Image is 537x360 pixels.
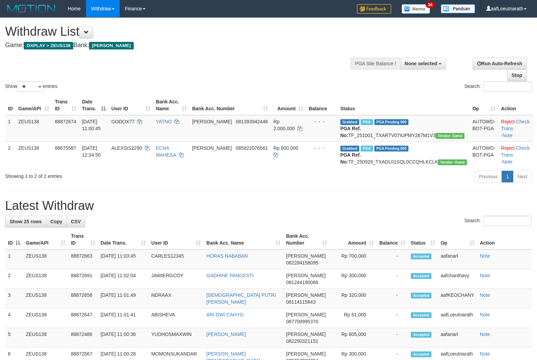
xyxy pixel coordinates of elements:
a: Note [480,312,490,317]
td: Rp 700,000 [330,249,376,269]
a: HORAS NABABAN [206,253,248,259]
span: GODOX77 [111,119,135,124]
th: Bank Acc. Number: activate to sort column ascending [189,95,271,115]
td: Rp 605,000 [330,328,376,348]
span: Accepted [411,293,431,299]
td: 88872647 [68,308,98,328]
th: Action [498,95,534,115]
span: 88675587 [55,145,76,151]
label: Search: [464,81,532,92]
th: Amount: activate to sort column ascending [271,95,306,115]
span: PGA Pending [374,146,409,151]
td: - [376,249,408,269]
th: Op: activate to sort column ascending [470,95,498,115]
span: [DATE] 12:34:50 [82,145,101,158]
span: Copy 087700995370 to clipboard [286,319,318,324]
a: Reject [501,119,515,124]
span: 34 [426,2,435,8]
td: Rp 320,000 [330,289,376,308]
img: MOTION_logo.png [5,3,57,14]
th: Bank Acc. Name: activate to sort column ascending [204,230,283,249]
th: Bank Acc. Number: activate to sort column ascending [283,230,330,249]
td: 5 [5,328,23,348]
input: Search: [483,216,532,226]
span: [PERSON_NAME] [192,119,232,124]
span: CSV [71,219,81,224]
div: - - - [309,145,335,151]
td: [DATE] 11:02:04 [98,269,149,289]
td: [DATE] 11:01:41 [98,308,149,328]
a: Run Auto-Refresh [473,58,527,69]
td: ZEUS138 [23,269,68,289]
th: Op: activate to sort column ascending [438,230,477,249]
label: Show entries [5,81,57,92]
th: Date Trans.: activate to sort column descending [79,95,108,115]
span: Copy [50,219,62,224]
span: ALEXSIS2290 [111,145,142,151]
span: Copy 081393942446 to clipboard [236,119,268,124]
span: Copy 081244190066 to clipboard [286,280,318,285]
a: Show 25 rows [5,216,46,227]
th: User ID: activate to sort column ascending [149,230,204,249]
span: 88872674 [55,119,76,124]
td: aafKEOCHANY [438,289,477,308]
td: 1 [5,115,15,142]
td: JAWIERGCOY [149,269,204,289]
a: Check Trans [501,119,529,131]
span: Marked by aafpengsreynich [361,146,373,151]
span: [PERSON_NAME] [286,351,326,357]
span: [PERSON_NAME] [286,331,326,337]
a: 1 [502,171,513,182]
a: [PERSON_NAME] [206,331,246,337]
label: Search: [464,216,532,226]
h4: Game: Bank: [5,42,351,49]
td: · · [498,115,534,142]
span: Copy 085822076561 to clipboard [236,145,268,151]
a: Next [513,171,532,182]
td: CARLES12345 [149,249,204,269]
td: aafchanthavy [438,269,477,289]
h1: Latest Withdraw [5,199,532,213]
img: Feedback.jpg [357,4,391,14]
th: Game/API: activate to sort column ascending [23,230,68,249]
td: ZEUS138 [23,289,68,308]
td: [DATE] 11:01:49 [98,289,149,308]
th: Status: activate to sort column ascending [408,230,438,249]
td: ZEUS138 [23,328,68,348]
span: Grabbed [340,146,360,151]
button: None selected [400,58,446,69]
td: 2 [5,269,23,289]
a: GADHINE PANGESTI [206,273,253,278]
td: - [376,269,408,289]
td: ZEUS138 [23,249,68,269]
span: Accepted [411,273,431,279]
a: Note [480,351,490,357]
td: 3 [5,289,23,308]
td: ZEUS138 [15,115,52,142]
img: panduan.png [441,4,475,13]
a: ECHA MAHESA [156,145,176,158]
td: 88872663 [68,249,98,269]
td: 2 [5,142,15,168]
a: Note [480,331,490,337]
span: PGA Pending [374,119,409,125]
select: Showentries [17,81,43,92]
a: Reject [501,145,515,151]
span: Accepted [411,332,431,338]
span: [PERSON_NAME] [286,312,326,317]
span: Accepted [411,351,431,357]
div: PGA Site Balance / [351,58,400,69]
th: Balance [306,95,338,115]
a: Note [480,273,490,278]
td: · · [498,142,534,168]
span: Rp 600.000 [273,145,298,151]
a: Copy [46,216,67,227]
td: aafanarl [438,328,477,348]
span: None selected [405,61,437,66]
td: - [376,308,408,328]
span: [PERSON_NAME] [286,273,326,278]
th: Game/API: activate to sort column ascending [15,95,52,115]
span: Vendor URL: https://trx31.1velocity.biz [438,159,467,165]
a: Note [502,159,513,165]
td: AUTOWD-BOT-PGA [470,115,498,142]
